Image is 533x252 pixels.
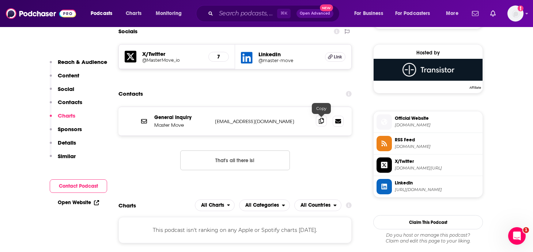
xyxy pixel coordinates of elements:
[58,126,82,133] p: Sponsors
[395,165,480,171] span: twitter.com/MasterMove_io
[151,8,191,19] button: open menu
[354,8,383,19] span: For Business
[142,50,203,57] h5: X/Twitter
[58,99,82,106] p: Contacts
[312,103,331,114] div: Copy
[154,114,209,121] p: General Inquiry
[325,52,345,62] a: Link
[118,217,352,243] div: This podcast isn't ranking on any Apple or Spotify charts [DATE].
[50,153,76,166] button: Similar
[374,59,483,81] img: Transistor
[395,180,480,186] span: Linkedin
[50,112,75,126] button: Charts
[195,199,235,211] button: open menu
[215,118,310,125] p: [EMAIL_ADDRESS][DOMAIN_NAME]
[507,5,523,22] button: Show profile menu
[294,199,341,211] button: open menu
[377,136,480,151] a: RSS Feed[DOMAIN_NAME]
[487,7,499,20] a: Show notifications dropdown
[395,8,430,19] span: For Podcasters
[118,202,136,209] h2: Charts
[6,7,76,20] img: Podchaser - Follow, Share and Rate Podcasts
[258,58,319,63] a: @master-move
[201,203,224,208] span: All Charts
[395,158,480,165] span: X/Twitter
[469,7,481,20] a: Show notifications dropdown
[50,139,76,153] button: Details
[118,24,137,38] h2: Socials
[523,227,529,233] span: 1
[446,8,458,19] span: More
[58,58,107,65] p: Reach & Audience
[50,126,82,139] button: Sponsors
[50,58,107,72] button: Reach & Audience
[296,9,333,18] button: Open AdvancedNew
[508,227,526,245] iframe: Intercom live chat
[216,8,277,19] input: Search podcasts, credits, & more...
[156,8,182,19] span: Monitoring
[390,8,441,19] button: open menu
[121,8,146,19] a: Charts
[180,150,290,170] button: Nothing here.
[126,8,141,19] span: Charts
[239,199,290,211] button: open menu
[300,203,330,208] span: All Countries
[58,112,75,119] p: Charts
[58,199,99,206] a: Open Website
[203,5,347,22] div: Search podcasts, credits, & more...
[468,85,483,90] span: Affiliate
[518,5,523,11] svg: Add a profile image
[86,8,122,19] button: open menu
[258,51,319,58] h5: LinkedIn
[50,99,82,112] button: Contacts
[215,54,223,60] h5: 7
[294,199,341,211] h2: Countries
[395,137,480,143] span: RSS Feed
[320,4,333,11] span: New
[374,50,483,56] div: Hosted by
[441,8,468,19] button: open menu
[374,59,483,89] a: Transistor
[58,153,76,160] p: Similar
[245,203,279,208] span: All Categories
[395,122,480,128] span: mastermove.io
[118,87,143,101] h2: Contacts
[349,8,392,19] button: open menu
[373,232,483,244] div: Claim and edit this page to your liking.
[50,72,79,85] button: Content
[50,179,107,193] button: Contact Podcast
[373,232,483,238] span: Do you host or manage this podcast?
[507,5,523,22] img: User Profile
[373,215,483,229] button: Claim This Podcast
[195,199,235,211] h2: Platforms
[507,5,523,22] span: Logged in as hsmelter
[377,114,480,130] a: Official Website[DOMAIN_NAME]
[50,85,74,99] button: Social
[395,144,480,149] span: feeds.transistor.fm
[239,199,290,211] h2: Categories
[395,115,480,122] span: Official Website
[91,8,112,19] span: Podcasts
[58,72,79,79] p: Content
[395,187,480,192] span: https://www.linkedin.com/company/master-move
[58,139,76,146] p: Details
[300,12,330,15] span: Open Advanced
[334,54,342,60] span: Link
[58,85,74,92] p: Social
[154,122,209,128] p: Master Move
[277,9,291,18] span: ⌘ K
[377,179,480,194] a: Linkedin[URL][DOMAIN_NAME]
[377,157,480,173] a: X/Twitter[DOMAIN_NAME][URL]
[142,57,203,63] a: @MasterMove_io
